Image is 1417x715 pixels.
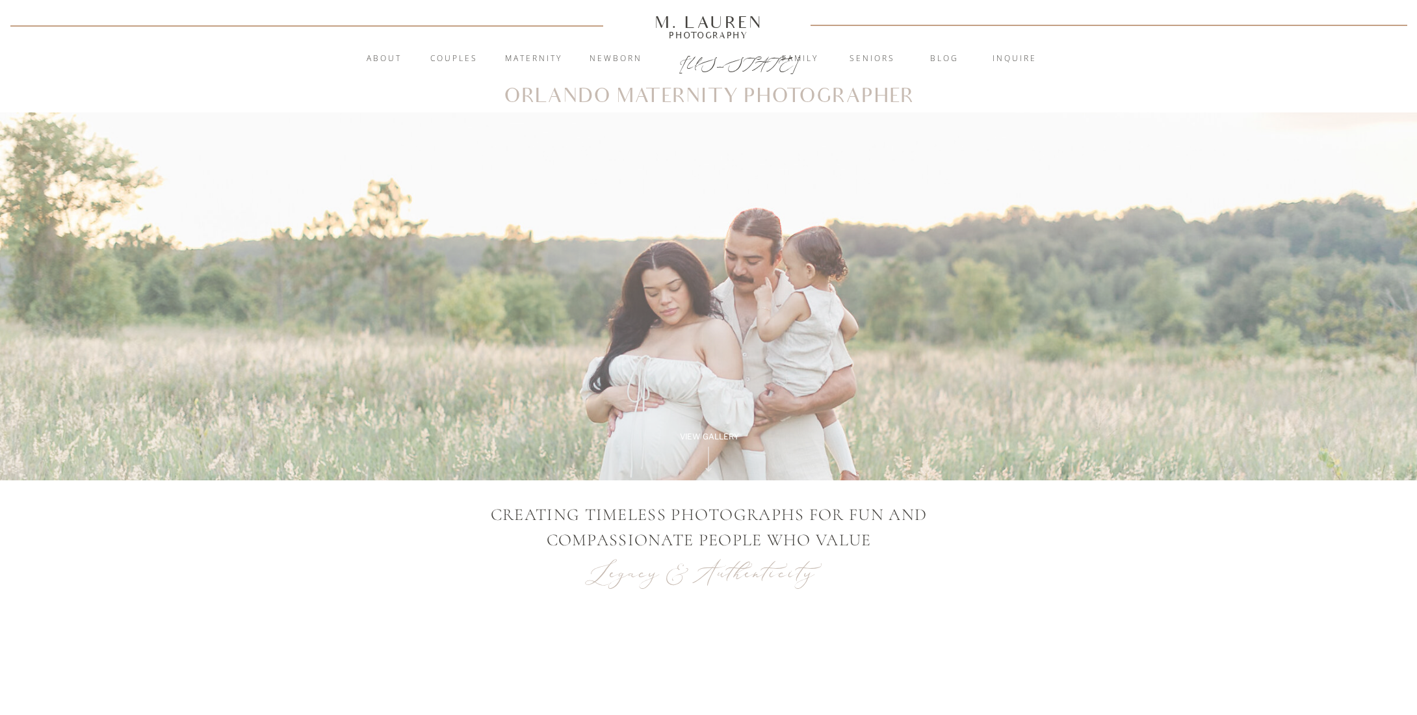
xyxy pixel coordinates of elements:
[837,53,907,66] a: Seniors
[909,53,980,66] a: blog
[499,53,569,66] a: Maternity
[419,53,489,66] a: Couples
[649,32,768,38] a: Photography
[590,556,828,590] p: Legacy & Authenticity
[980,53,1050,66] a: inquire
[502,87,915,106] h1: Orlando Maternity Photographer
[359,53,409,66] a: About
[580,53,651,66] a: Newborn
[616,15,801,29] a: M. Lauren
[679,53,738,69] a: [US_STATE]
[487,502,931,552] p: CREATING TIMELESS PHOTOGRAPHS FOR FUN AND COMPASSIONATE PEOPLE WHO VALUE
[665,431,753,443] a: View Gallery
[765,53,835,66] a: Family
